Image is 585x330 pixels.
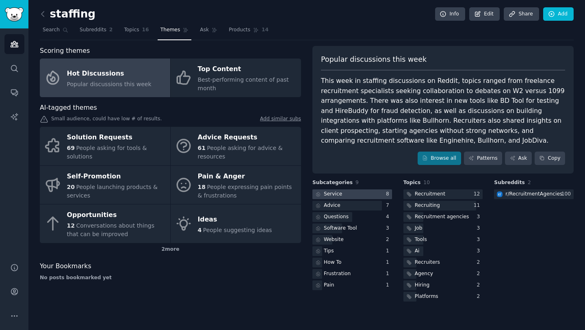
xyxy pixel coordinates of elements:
[40,115,301,124] div: Small audience, could have low # of results.
[67,222,154,237] span: Conversations about things that can be improved
[312,212,392,222] a: Questions4
[198,213,272,226] div: Ideas
[415,191,445,198] div: Recruitment
[418,152,461,165] a: Browse all
[124,26,139,34] span: Topics
[477,282,483,289] div: 2
[40,46,90,56] span: Scoring themes
[312,235,392,245] a: Website2
[386,191,392,198] div: 8
[67,184,75,190] span: 20
[67,145,147,160] span: People asking for tools & solutions
[198,76,289,91] span: Best-performing content of past month
[477,213,483,221] div: 3
[477,247,483,255] div: 3
[67,184,158,199] span: People launching products & services
[200,26,209,34] span: Ask
[386,282,392,289] div: 1
[386,247,392,255] div: 1
[198,184,206,190] span: 18
[324,236,344,243] div: Website
[477,259,483,266] div: 2
[203,227,272,233] span: People suggesting ideas
[40,24,71,40] a: Search
[109,26,113,34] span: 2
[403,179,421,187] span: Topics
[40,127,170,165] a: Solution Requests69People asking for tools & solutions
[312,258,392,268] a: How To1
[312,224,392,234] a: Software Tool3
[403,292,483,302] a: Platforms2
[324,247,334,255] div: Tips
[415,236,427,243] div: Tools
[474,202,483,209] div: 11
[312,280,392,291] a: Pain1
[403,280,483,291] a: Hiring2
[324,259,342,266] div: How To
[504,7,539,21] a: Share
[324,213,349,221] div: Questions
[505,152,532,165] a: Ask
[158,24,192,40] a: Themes
[198,145,206,151] span: 61
[160,26,180,34] span: Themes
[40,274,301,282] div: No posts bookmarked yet
[561,191,574,198] div: 100
[67,209,166,222] div: Opportunities
[477,270,483,278] div: 2
[171,59,301,97] a: Top ContentBest-performing content of past month
[260,115,301,124] a: Add similar subs
[312,269,392,279] a: Frustration1
[403,212,483,222] a: Recruitment agencies3
[469,7,500,21] a: Edit
[229,26,250,34] span: Products
[324,270,351,278] div: Frustration
[67,145,75,151] span: 69
[505,191,562,198] div: r/ RecruitmentAgencies
[386,225,392,232] div: 3
[403,269,483,279] a: Agency2
[403,258,483,268] a: Recruiters2
[386,270,392,278] div: 1
[415,202,440,209] div: Recruiting
[67,67,152,80] div: Hot Discussions
[324,202,340,209] div: Advice
[67,222,75,229] span: 12
[312,179,353,187] span: Subcategories
[464,152,502,165] a: Patterns
[497,191,503,197] img: RecruitmentAgencies
[198,184,292,199] span: People expressing pain points & frustrations
[415,293,438,300] div: Platforms
[535,152,565,165] button: Copy
[477,225,483,232] div: 3
[43,26,60,34] span: Search
[403,201,483,211] a: Recruiting11
[324,225,357,232] div: Software Tool
[198,145,283,160] span: People asking for advice & resources
[77,24,115,40] a: Subreddits2
[403,235,483,245] a: Tools3
[198,227,202,233] span: 4
[312,189,392,200] a: Service8
[477,236,483,243] div: 3
[312,201,392,211] a: Advice7
[321,76,565,146] div: This week in staffing discussions on Reddit, topics ranged from freelance recruitment specialists...
[142,26,149,34] span: 16
[40,59,170,97] a: Hot DiscussionsPopular discussions this week
[321,54,427,65] span: Popular discussions this week
[324,282,334,289] div: Pain
[198,63,297,76] div: Top Content
[494,189,574,200] a: RecruitmentAgenciesr/RecruitmentAgencies100
[403,224,483,234] a: Job3
[40,166,170,204] a: Self-Promotion20People launching products & services
[197,24,220,40] a: Ask
[262,26,269,34] span: 14
[403,189,483,200] a: Recruitment12
[80,26,106,34] span: Subreddits
[403,246,483,256] a: Ai3
[355,180,359,185] span: 9
[386,259,392,266] div: 1
[226,24,271,40] a: Products14
[40,103,97,113] span: AI-tagged themes
[67,131,166,144] div: Solution Requests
